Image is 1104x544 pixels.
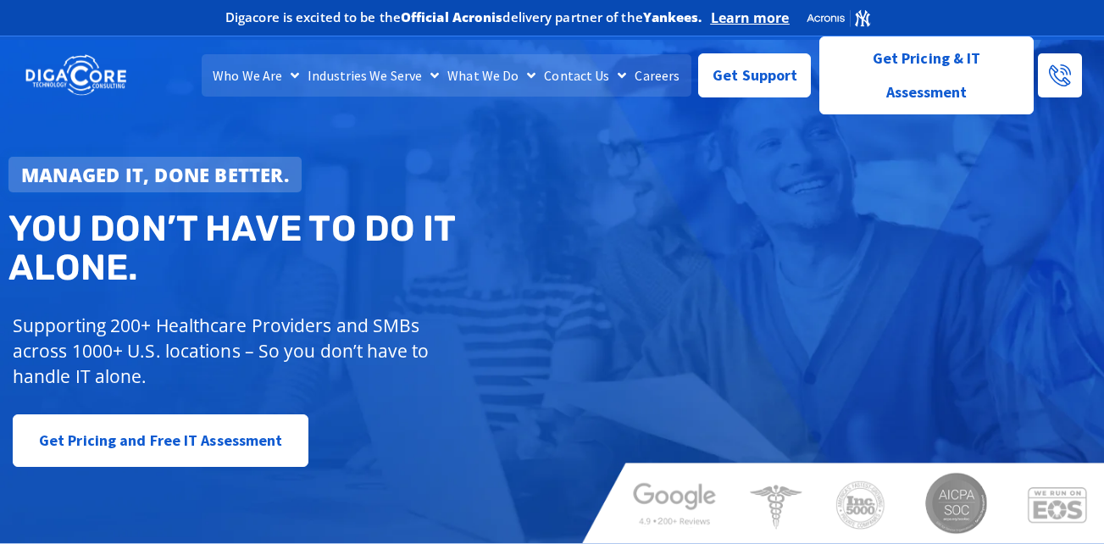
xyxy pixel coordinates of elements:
img: Acronis [806,8,870,28]
span: Get Pricing & IT Assessment [833,42,1020,109]
p: Supporting 200+ Healthcare Providers and SMBs across 1000+ U.S. locations – So you don’t have to ... [13,313,464,389]
span: Get Support [713,58,797,92]
a: Managed IT, done better. [8,157,302,192]
h2: Digacore is excited to be the delivery partner of the [225,11,702,24]
nav: Menu [202,54,691,97]
strong: Managed IT, done better. [21,162,289,187]
b: Official Acronis [401,8,503,25]
a: Learn more [711,9,790,26]
h2: You don’t have to do IT alone. [8,209,564,287]
a: Get Pricing & IT Assessment [819,36,1034,114]
img: DigaCore Technology Consulting [25,53,126,97]
a: Careers [630,54,684,97]
a: Contact Us [540,54,630,97]
a: Get Support [698,53,811,97]
a: Get Pricing and Free IT Assessment [13,414,308,467]
a: What We Do [443,54,540,97]
b: Yankees. [643,8,702,25]
a: Industries We Serve [303,54,443,97]
span: Get Pricing and Free IT Assessment [39,424,282,458]
a: Who We Are [208,54,303,97]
